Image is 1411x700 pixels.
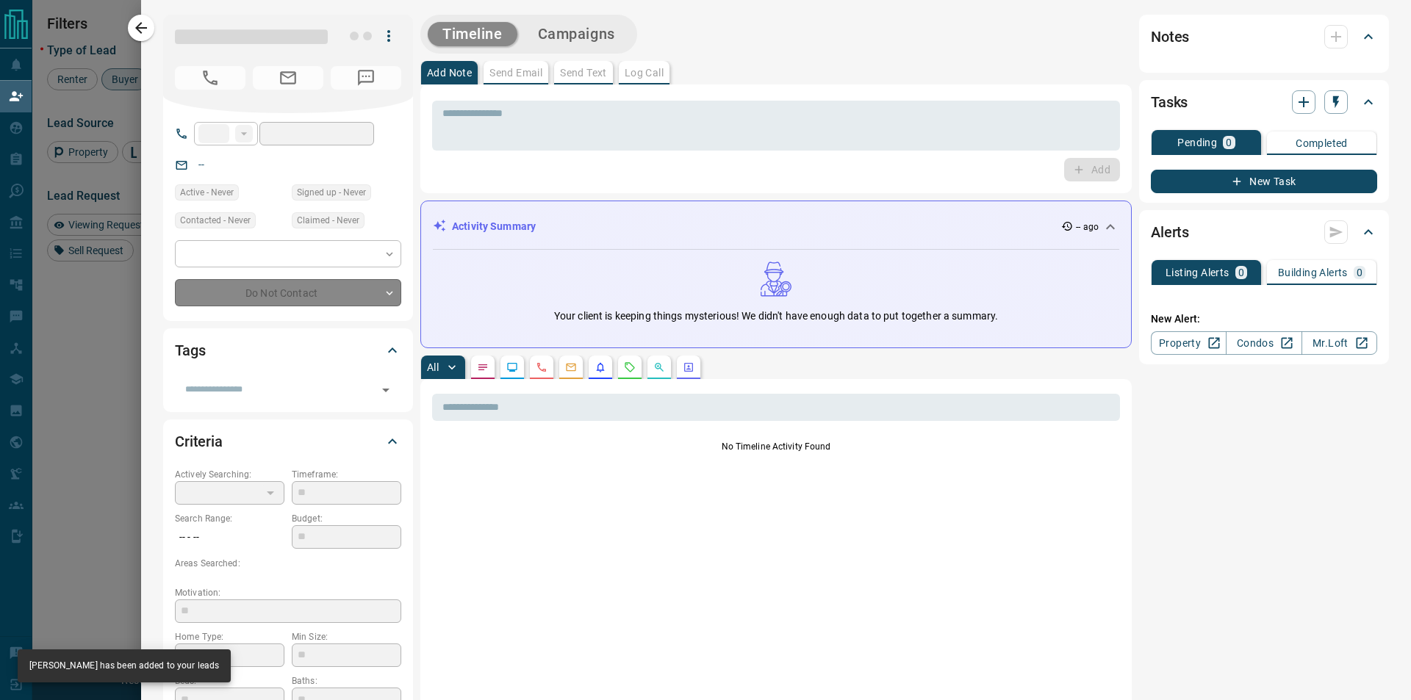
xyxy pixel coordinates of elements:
[297,185,366,200] span: Signed up - Never
[175,279,401,306] div: Do Not Contact
[1302,331,1377,355] a: Mr.Loft
[180,213,251,228] span: Contacted - Never
[292,674,401,688] p: Baths:
[506,361,518,373] svg: Lead Browsing Activity
[175,557,401,570] p: Areas Searched:
[198,159,204,170] a: --
[683,361,694,373] svg: Agent Actions
[523,22,630,46] button: Campaigns
[331,66,401,90] span: No Number
[1166,267,1229,278] p: Listing Alerts
[452,219,536,234] p: Activity Summary
[175,512,284,525] p: Search Range:
[1151,220,1189,244] h2: Alerts
[292,512,401,525] p: Budget:
[1151,90,1188,114] h2: Tasks
[595,361,606,373] svg: Listing Alerts
[1226,137,1232,148] p: 0
[175,586,401,599] p: Motivation:
[624,361,636,373] svg: Requests
[1278,267,1348,278] p: Building Alerts
[175,430,223,453] h2: Criteria
[175,630,284,643] p: Home Type:
[1151,25,1189,48] h2: Notes
[433,213,1119,240] div: Activity Summary-- ago
[175,333,401,368] div: Tags
[428,22,517,46] button: Timeline
[653,361,665,373] svg: Opportunities
[1151,214,1377,250] div: Alerts
[477,361,489,373] svg: Notes
[1151,84,1377,120] div: Tasks
[1296,138,1348,148] p: Completed
[1226,331,1302,355] a: Condos
[175,525,284,549] p: -- - --
[29,654,219,678] div: [PERSON_NAME] has been added to your leads
[175,339,205,362] h2: Tags
[292,468,401,481] p: Timeframe:
[1151,311,1377,327] p: New Alert:
[376,380,396,400] button: Open
[253,66,323,90] span: No Email
[1177,137,1217,148] p: Pending
[1076,220,1099,234] p: -- ago
[1151,170,1377,193] button: New Task
[1238,267,1244,278] p: 0
[427,68,472,78] p: Add Note
[432,440,1120,453] p: No Timeline Activity Found
[180,185,234,200] span: Active - Never
[175,468,284,481] p: Actively Searching:
[554,308,998,324] p: Your client is keeping things mysterious! We didn't have enough data to put together a summary.
[1357,267,1362,278] p: 0
[427,362,439,372] p: All
[175,424,401,459] div: Criteria
[292,630,401,643] p: Min Size:
[536,361,547,373] svg: Calls
[565,361,577,373] svg: Emails
[175,66,245,90] span: No Number
[297,213,359,228] span: Claimed - Never
[1151,331,1227,355] a: Property
[1151,19,1377,54] div: Notes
